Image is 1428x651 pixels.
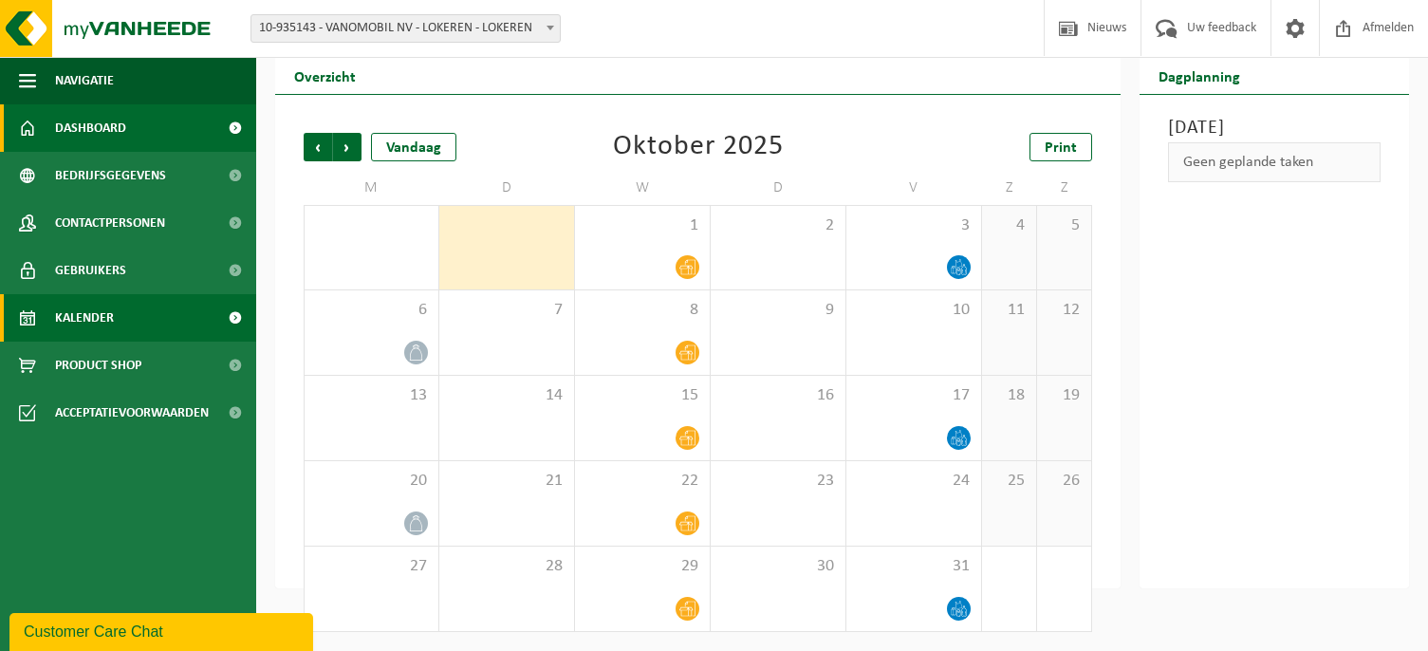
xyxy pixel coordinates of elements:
div: Geen geplande taken [1168,142,1381,182]
span: 10-935143 - VANOMOBIL NV - LOKEREN - LOKEREN [251,15,560,42]
span: 2 [720,215,836,236]
span: Gebruikers [55,247,126,294]
span: 30 [720,556,836,577]
h2: Overzicht [275,57,375,94]
span: 10-935143 - VANOMOBIL NV - LOKEREN - LOKEREN [250,14,561,43]
span: 18 [992,385,1027,406]
td: W [575,171,711,205]
span: 29 [584,556,700,577]
span: Bedrijfsgegevens [55,152,166,199]
span: 26 [1047,471,1082,492]
span: 4 [992,215,1027,236]
span: 6 [314,300,429,321]
span: 11 [992,300,1027,321]
div: Oktober 2025 [613,133,784,161]
span: 16 [720,385,836,406]
span: 31 [856,556,972,577]
span: Print [1045,140,1077,156]
span: 12 [1047,300,1082,321]
span: Navigatie [55,57,114,104]
span: 13 [314,385,429,406]
td: Z [982,171,1037,205]
span: 7 [449,300,565,321]
span: 22 [584,471,700,492]
div: Vandaag [371,133,456,161]
iframe: chat widget [9,609,317,651]
span: 15 [584,385,700,406]
span: Kalender [55,294,114,342]
td: Z [1037,171,1092,205]
span: 24 [856,471,972,492]
h3: [DATE] [1168,114,1381,142]
span: Product Shop [55,342,141,389]
span: Volgende [333,133,362,161]
td: V [846,171,982,205]
span: 8 [584,300,700,321]
span: 20 [314,471,429,492]
span: 17 [856,385,972,406]
td: D [439,171,575,205]
span: 19 [1047,385,1082,406]
span: 1 [584,215,700,236]
span: 21 [449,471,565,492]
td: D [711,171,846,205]
span: Contactpersonen [55,199,165,247]
span: 3 [856,215,972,236]
h2: Dagplanning [1140,57,1259,94]
span: Vorige [304,133,332,161]
span: 10 [856,300,972,321]
span: 14 [449,385,565,406]
span: 23 [720,471,836,492]
td: M [304,171,439,205]
span: 25 [992,471,1027,492]
span: 27 [314,556,429,577]
span: 5 [1047,215,1082,236]
span: Dashboard [55,104,126,152]
span: 28 [449,556,565,577]
span: 9 [720,300,836,321]
span: Acceptatievoorwaarden [55,389,209,437]
a: Print [1029,133,1092,161]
